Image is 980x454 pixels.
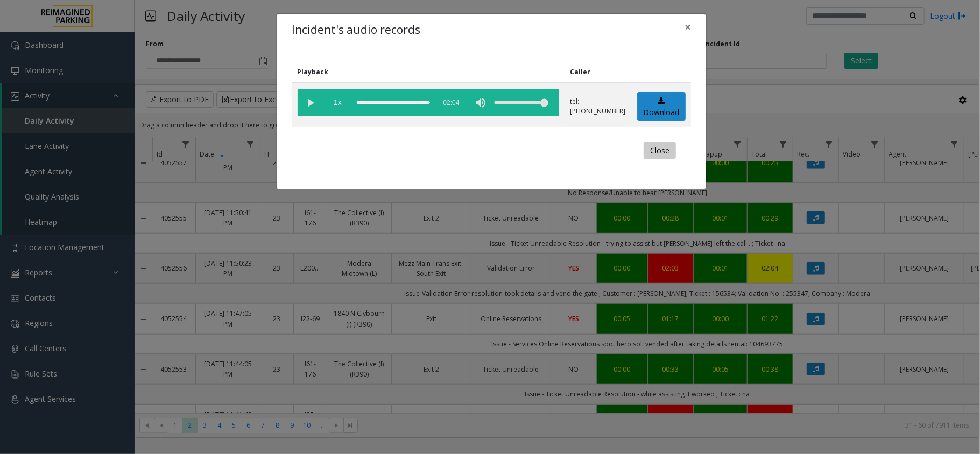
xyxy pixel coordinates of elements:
span: × [685,19,691,34]
p: tel:[PHONE_NUMBER] [570,97,626,116]
h4: Incident's audio records [292,22,420,39]
a: Download [637,92,686,122]
button: Close [677,14,699,40]
th: Caller [565,61,631,83]
span: playback speed button [325,89,351,116]
div: volume level [495,89,548,116]
th: Playback [292,61,565,83]
button: Close [644,142,676,159]
div: scrub bar [357,89,430,116]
